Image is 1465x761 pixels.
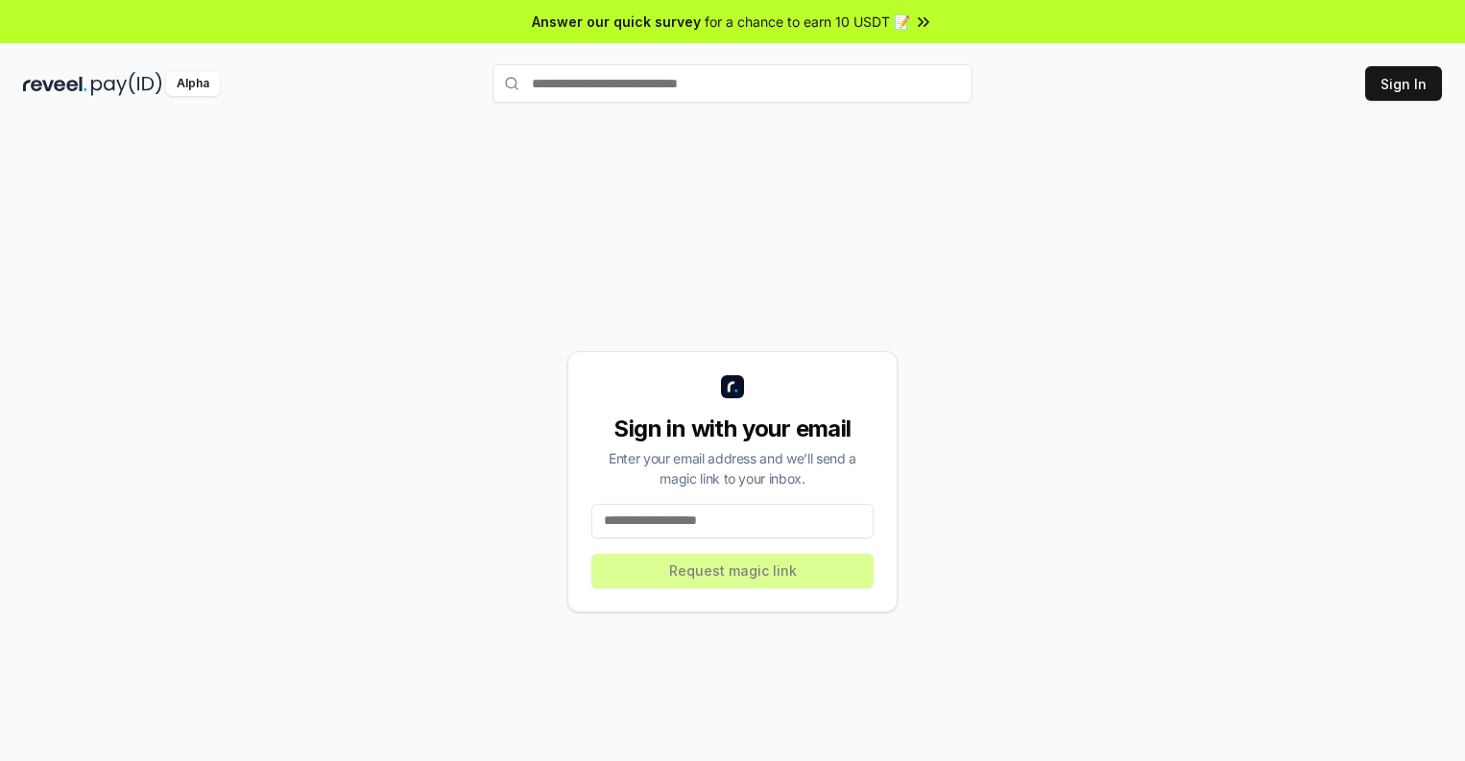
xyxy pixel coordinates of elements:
[23,72,87,96] img: reveel_dark
[532,12,701,32] span: Answer our quick survey
[721,375,744,398] img: logo_small
[91,72,162,96] img: pay_id
[705,12,910,32] span: for a chance to earn 10 USDT 📝
[166,72,220,96] div: Alpha
[1365,66,1442,101] button: Sign In
[591,448,874,488] div: Enter your email address and we’ll send a magic link to your inbox.
[591,414,874,444] div: Sign in with your email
